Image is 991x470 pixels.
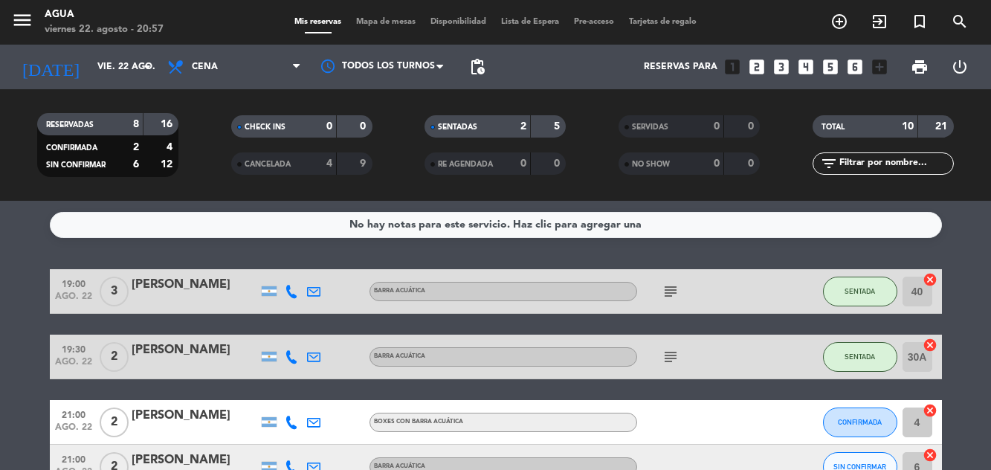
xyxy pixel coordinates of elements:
div: No hay notas para este servicio. Haz clic para agregar una [349,216,642,234]
span: print [911,58,929,76]
span: ago. 22 [55,292,92,309]
strong: 4 [326,158,332,169]
span: Lista de Espera [494,18,566,26]
span: 3 [100,277,129,306]
i: search [951,13,969,30]
span: CONFIRMADA [838,418,882,426]
i: add_circle_outline [830,13,848,30]
strong: 4 [167,142,175,152]
span: CHECK INS [245,123,285,131]
span: BOXES CON BARRA ACUÁTICA [374,419,463,425]
strong: 0 [326,121,332,132]
span: 21:00 [55,405,92,422]
strong: 0 [748,121,757,132]
span: 21:00 [55,450,92,467]
i: looks_5 [821,57,840,77]
strong: 2 [520,121,526,132]
i: subject [662,348,680,366]
i: filter_list [820,155,838,173]
span: SENTADA [845,287,875,295]
strong: 16 [161,119,175,129]
span: Tarjetas de regalo [622,18,704,26]
span: ago. 22 [55,422,92,440]
strong: 8 [133,119,139,129]
i: power_settings_new [951,58,969,76]
i: looks_3 [772,57,791,77]
strong: 0 [748,158,757,169]
span: SIN CONFIRMAR [46,161,106,169]
span: 19:00 [55,274,92,292]
span: SENTADAS [438,123,477,131]
span: Cena [192,62,218,72]
span: RE AGENDADA [438,161,493,168]
i: cancel [923,403,937,418]
i: cancel [923,272,937,287]
span: Pre-acceso [566,18,622,26]
strong: 9 [360,158,369,169]
button: SENTADA [823,277,897,306]
i: looks_two [747,57,766,77]
span: Mis reservas [287,18,349,26]
span: pending_actions [468,58,486,76]
strong: 0 [554,158,563,169]
strong: 0 [714,121,720,132]
div: [PERSON_NAME] [132,406,258,425]
i: [DATE] [11,51,90,83]
span: RESERVADAS [46,121,94,129]
strong: 0 [520,158,526,169]
button: menu [11,9,33,36]
i: cancel [923,448,937,463]
span: 19:30 [55,340,92,357]
i: exit_to_app [871,13,888,30]
span: 2 [100,342,129,372]
div: [PERSON_NAME] [132,451,258,470]
strong: 0 [714,158,720,169]
span: 2 [100,408,129,437]
span: CONFIRMADA [46,144,97,152]
i: add_box [870,57,889,77]
i: turned_in_not [911,13,929,30]
strong: 6 [133,159,139,170]
i: looks_4 [796,57,816,77]
span: Reservas para [644,62,717,72]
i: menu [11,9,33,31]
div: viernes 22. agosto - 20:57 [45,22,164,37]
button: CONFIRMADA [823,408,897,437]
strong: 0 [360,121,369,132]
span: NO SHOW [632,161,670,168]
span: BARRA ACUÁTICA [374,353,425,359]
div: LOG OUT [940,45,980,89]
span: SERVIDAS [632,123,668,131]
strong: 21 [935,121,950,132]
input: Filtrar por nombre... [838,155,953,172]
div: [PERSON_NAME] [132,275,258,294]
i: cancel [923,338,937,352]
strong: 12 [161,159,175,170]
strong: 5 [554,121,563,132]
strong: 10 [902,121,914,132]
i: looks_one [723,57,742,77]
span: Mapa de mesas [349,18,423,26]
span: TOTAL [821,123,845,131]
button: SENTADA [823,342,897,372]
i: looks_6 [845,57,865,77]
i: arrow_drop_down [138,58,156,76]
span: BARRA ACUÁTICA [374,288,425,294]
strong: 2 [133,142,139,152]
span: SENTADA [845,352,875,361]
div: Agua [45,7,164,22]
span: Disponibilidad [423,18,494,26]
span: CANCELADA [245,161,291,168]
span: BARRA ACUÁTICA [374,463,425,469]
span: ago. 22 [55,357,92,374]
div: [PERSON_NAME] [132,341,258,360]
i: subject [662,283,680,300]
